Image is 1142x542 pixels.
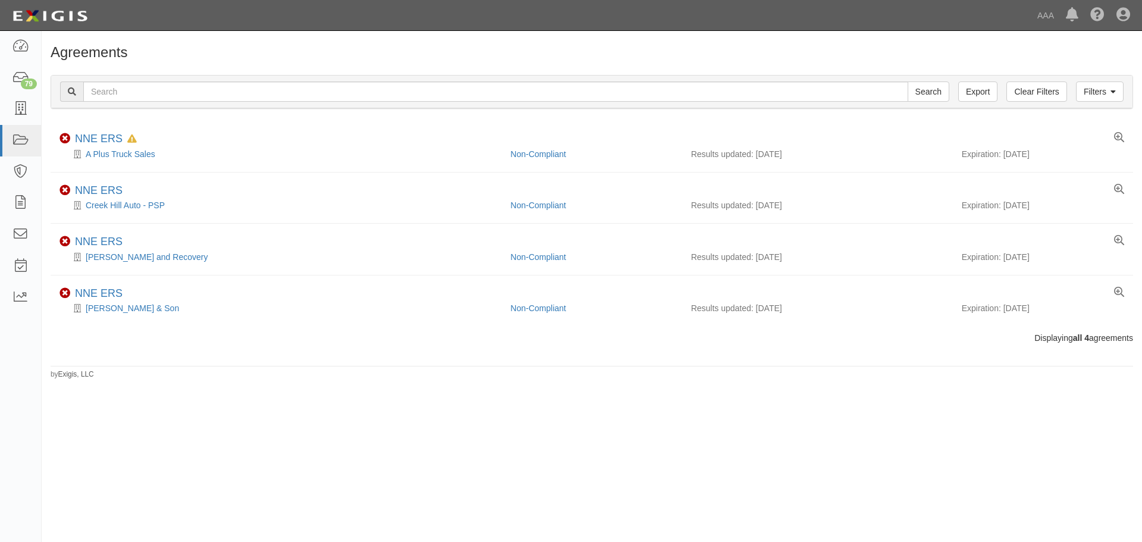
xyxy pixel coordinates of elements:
[58,370,94,378] a: Exigis, LLC
[510,200,566,210] a: Non-Compliant
[691,302,944,314] div: Results updated: [DATE]
[9,5,91,27] img: logo-5460c22ac91f19d4615b14bd174203de0afe785f0fc80cf4dbbc73dc1793850b.png
[510,303,566,313] a: Non-Compliant
[127,135,137,143] i: In Default since 09/24/2025
[1114,133,1124,143] a: View results summary
[59,133,70,144] i: Non-Compliant
[51,45,1133,60] h1: Agreements
[510,149,566,159] a: Non-Compliant
[908,82,949,102] input: Search
[962,251,1124,263] div: Expiration: [DATE]
[75,287,123,299] a: NNE ERS
[962,302,1124,314] div: Expiration: [DATE]
[510,252,566,262] a: Non-Compliant
[59,148,501,160] div: A Plus Truck Sales
[1114,184,1124,195] a: View results summary
[59,199,501,211] div: Creek Hill Auto - PSP
[59,302,501,314] div: GR Porter & Son
[75,133,123,145] a: NNE ERS
[86,149,155,159] a: A Plus Truck Sales
[59,236,70,247] i: Non-Compliant
[86,303,179,313] a: [PERSON_NAME] & Son
[83,82,908,102] input: Search
[51,369,94,380] small: by
[691,199,944,211] div: Results updated: [DATE]
[1076,82,1124,102] a: Filters
[75,287,123,300] div: NNE ERS
[1114,287,1124,298] a: View results summary
[75,184,123,198] div: NNE ERS
[962,148,1124,160] div: Expiration: [DATE]
[75,184,123,196] a: NNE ERS
[1073,333,1089,343] b: all 4
[75,236,123,249] div: NNE ERS
[59,288,70,299] i: Non-Compliant
[59,251,501,263] div: Trahan Towing and Recovery
[691,251,944,263] div: Results updated: [DATE]
[1090,8,1105,23] i: Help Center - Complianz
[75,236,123,247] a: NNE ERS
[962,199,1124,211] div: Expiration: [DATE]
[1006,82,1066,102] a: Clear Filters
[86,200,165,210] a: Creek Hill Auto - PSP
[958,82,997,102] a: Export
[75,133,137,146] div: NNE ERS
[21,79,37,89] div: 79
[86,252,208,262] a: [PERSON_NAME] and Recovery
[1114,236,1124,246] a: View results summary
[59,185,70,196] i: Non-Compliant
[42,332,1142,344] div: Displaying agreements
[691,148,944,160] div: Results updated: [DATE]
[1031,4,1060,27] a: AAA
